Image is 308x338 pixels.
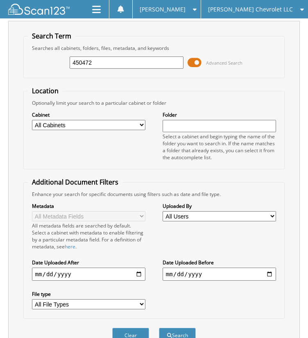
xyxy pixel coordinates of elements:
[206,60,242,66] span: Advanced Search
[28,45,281,52] div: Searches all cabinets, folders, files, metadata, and keywords
[28,99,281,106] div: Optionally limit your search to a particular cabinet or folder
[28,32,75,41] legend: Search Term
[8,4,70,15] img: scan123-logo-white.svg
[163,133,276,161] div: Select a cabinet and begin typing the name of the folder you want to search in. If the name match...
[163,111,276,118] label: Folder
[163,268,276,281] input: end
[32,259,146,266] label: Date Uploaded After
[28,178,122,187] legend: Additional Document Filters
[28,191,281,198] div: Enhance your search for specific documents using filters such as date and file type.
[65,243,75,250] a: here
[28,86,63,95] legend: Location
[32,268,146,281] input: start
[32,111,146,118] label: Cabinet
[208,7,293,12] span: [PERSON_NAME] Chevrolet LLC
[267,299,308,338] iframe: Chat Widget
[32,203,146,210] label: Metadata
[32,291,146,297] label: File type
[163,203,276,210] label: Uploaded By
[163,259,276,266] label: Date Uploaded Before
[32,222,146,250] div: All metadata fields are searched by default. Select a cabinet with metadata to enable filtering b...
[140,7,186,12] span: [PERSON_NAME]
